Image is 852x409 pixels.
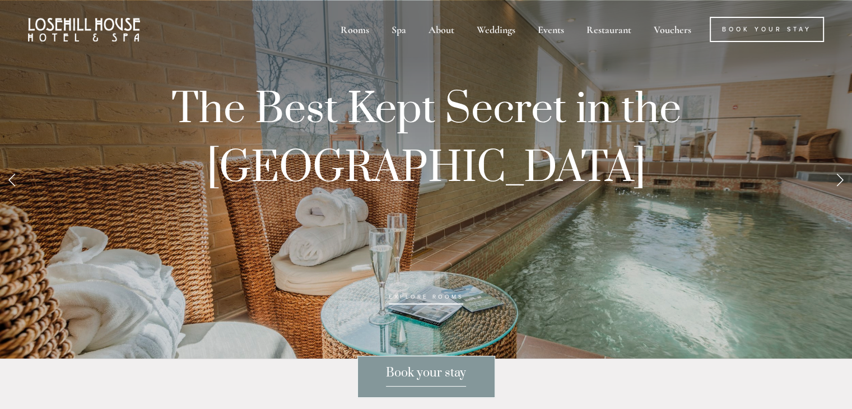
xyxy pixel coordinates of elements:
[528,17,574,42] div: Events
[576,17,641,42] div: Restaurant
[386,365,466,387] span: Book your stay
[467,17,525,42] div: Weddings
[418,17,464,42] div: About
[381,17,416,42] div: Spa
[644,17,701,42] a: Vouchers
[141,80,712,315] p: The Best Kept Secret in the [GEOGRAPHIC_DATA]
[28,18,140,41] img: Losehill House
[389,294,464,305] a: EXPLORE ROOMS
[710,17,824,42] a: Book Your Stay
[827,162,852,196] a: Next Slide
[357,356,495,398] a: Book your stay
[330,17,379,42] div: Rooms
